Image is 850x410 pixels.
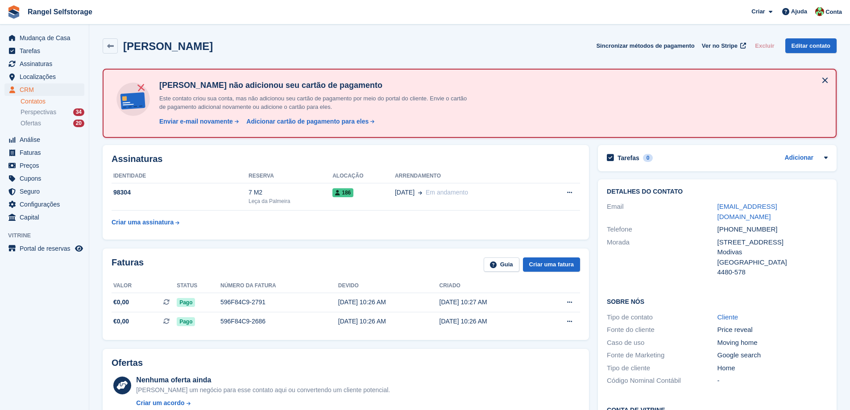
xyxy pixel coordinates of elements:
[112,188,249,197] div: 98304
[136,375,390,385] div: Nenhuma oferta ainda
[717,363,828,373] div: Home
[332,188,353,197] span: 186
[112,279,177,293] th: Valor
[20,133,73,146] span: Análise
[123,40,213,52] h2: [PERSON_NAME]
[607,350,717,360] div: Fonte de Marketing
[20,242,73,255] span: Portal de reservas
[717,257,828,268] div: [GEOGRAPHIC_DATA]
[815,7,824,16] img: Fernando Ferreira
[440,279,541,293] th: Criado
[698,38,748,53] a: Ver no Stripe
[249,169,332,183] th: Reserva
[136,398,184,408] div: Criar um acordo
[717,338,828,348] div: Moving home
[607,312,717,323] div: Tipo de contato
[21,97,84,106] a: Contatos
[24,4,96,19] a: Rangel Selfstorage
[4,45,84,57] a: menu
[4,146,84,159] a: menu
[249,188,332,197] div: 7 M2
[20,83,73,96] span: CRM
[20,45,73,57] span: Tarefas
[523,257,580,272] a: Criar uma fatura
[4,70,84,83] a: menu
[20,185,73,198] span: Seguro
[243,117,375,126] a: Adicionar cartão de pagamento para eles
[73,108,84,116] div: 34
[717,203,777,220] a: [EMAIL_ADDRESS][DOMAIN_NAME]
[4,133,84,146] a: menu
[4,242,84,255] a: menu
[220,317,338,326] div: 596F84C9-2686
[717,237,828,248] div: [STREET_ADDRESS]
[596,38,694,53] button: Sincronizar métodos de pagamento
[74,243,84,254] a: Loja de pré-visualização
[717,325,828,335] div: Price reveal
[717,247,828,257] div: Modivas
[112,214,179,231] a: Criar uma assinatura
[112,169,249,183] th: Identidade
[785,38,837,53] a: Editar contato
[4,172,84,185] a: menu
[338,279,440,293] th: Devido
[249,197,332,205] div: Leça da Palmeira
[791,7,807,16] span: Ajuda
[717,267,828,277] div: 4480-578
[607,202,717,222] div: Email
[177,317,195,326] span: Pago
[4,198,84,211] a: menu
[717,313,738,321] a: Cliente
[4,185,84,198] a: menu
[717,350,828,360] div: Google search
[246,117,369,126] div: Adicionar cartão de pagamento para eles
[114,80,152,118] img: no-card-linked-e7822e413c904bf8b177c4d89f31251c4716f9871600ec3ca5bfc59e148c83f4.svg
[21,108,84,117] a: Perspectivas 34
[20,58,73,70] span: Assinaturas
[20,146,73,159] span: Faturas
[4,32,84,44] a: menu
[751,7,765,16] span: Criar
[177,298,195,307] span: Pago
[607,224,717,235] div: Telefone
[702,41,738,50] span: Ver no Stripe
[20,70,73,83] span: Localizações
[607,376,717,386] div: Código Nominal Contábil
[717,376,828,386] div: -
[618,154,639,162] h2: Tarefas
[4,58,84,70] a: menu
[113,317,129,326] span: €0,00
[607,325,717,335] div: Fonte do cliente
[159,117,233,126] div: Enviar e-mail novamente
[784,153,813,163] a: Adicionar
[113,298,129,307] span: €0,00
[156,94,468,112] p: Este contato criou sua conta, mas não adicionou seu cartão de pagamento por meio do portal do cli...
[607,363,717,373] div: Tipo de cliente
[8,231,89,240] span: Vitrine
[20,198,73,211] span: Configurações
[21,119,41,128] span: Ofertas
[338,298,440,307] div: [DATE] 10:26 AM
[20,211,73,224] span: Capital
[136,398,390,408] a: Criar um acordo
[112,358,143,368] h2: Ofertas
[484,257,519,272] a: Guia
[751,38,778,53] button: Excluir
[177,279,220,293] th: Status
[607,338,717,348] div: Caso de uso
[73,120,84,127] div: 20
[607,237,717,277] div: Morada
[338,317,440,326] div: [DATE] 10:26 AM
[220,279,338,293] th: Número da fatura
[717,224,828,235] div: [PHONE_NUMBER]
[643,154,653,162] div: 0
[20,159,73,172] span: Preços
[4,211,84,224] a: menu
[332,169,395,183] th: Alocação
[20,32,73,44] span: Mudança de Casa
[426,189,468,196] span: Em andamento
[4,83,84,96] a: menu
[607,297,828,306] h2: Sobre Nós
[395,188,415,197] span: [DATE]
[220,298,338,307] div: 596F84C9-2791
